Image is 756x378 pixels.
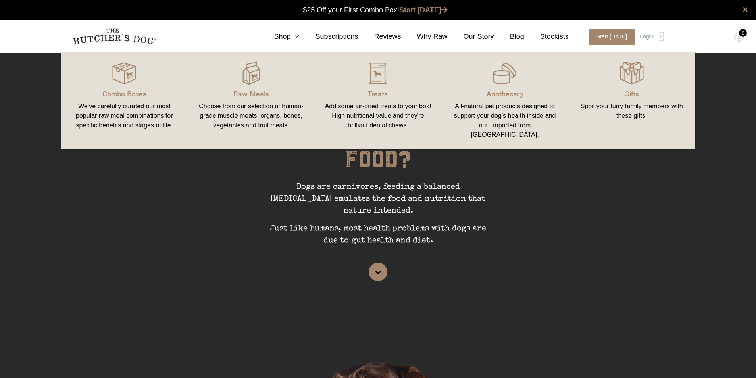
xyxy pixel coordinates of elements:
[71,88,179,99] p: Combo Boxes
[324,102,432,130] div: Add some air-dried treats to your box! High nutritional value and they're brilliant dental chews.
[399,6,448,14] a: Start [DATE]
[259,223,497,253] p: Just like humans, most health problems with dogs are due to gut health and diet.
[315,60,442,141] a: Treats Add some air-dried treats to your box! High nutritional value and they're brilliant dental...
[188,60,315,141] a: Raw Meals Choose from our selection of human-grade muscle meats, organs, bones, vegetables and fr...
[401,31,448,42] a: Why Raw
[259,124,497,181] h1: WHY FEED RAW DOG FOOD?
[448,31,494,42] a: Our Story
[743,5,748,14] a: close
[324,88,432,99] p: Treats
[589,29,635,45] span: Start [DATE]
[739,29,747,37] div: 0
[197,88,305,99] p: Raw Meals
[258,31,299,42] a: Shop
[494,31,524,42] a: Blog
[358,31,401,42] a: Reviews
[197,102,305,130] div: Choose from our selection of human-grade muscle meats, organs, bones, vegetables and fruit meals.
[524,31,569,42] a: Stockists
[734,32,744,42] img: TBD_Cart-Empty.png
[71,102,179,130] div: We’ve carefully curated our most popular raw meal combinations for specific benefits and stages o...
[581,29,638,45] a: Start [DATE]
[638,29,664,45] a: Login
[451,102,559,140] div: All-natural pet products designed to support your dog’s health inside and out. Imported from [GEO...
[61,60,188,141] a: Combo Boxes We’ve carefully curated our most popular raw meal combinations for specific benefits ...
[578,102,686,121] div: Spoil your furry family members with these gifts.
[568,60,695,141] a: Gifts Spoil your furry family members with these gifts.
[578,88,686,99] p: Gifts
[441,60,568,141] a: Apothecary All-natural pet products designed to support your dog’s health inside and out. Importe...
[451,88,559,99] p: Apothecary
[259,181,497,223] p: Dogs are carnivores, feeding a balanced [MEDICAL_DATA] emulates the food and nutrition that natur...
[299,31,358,42] a: Subscriptions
